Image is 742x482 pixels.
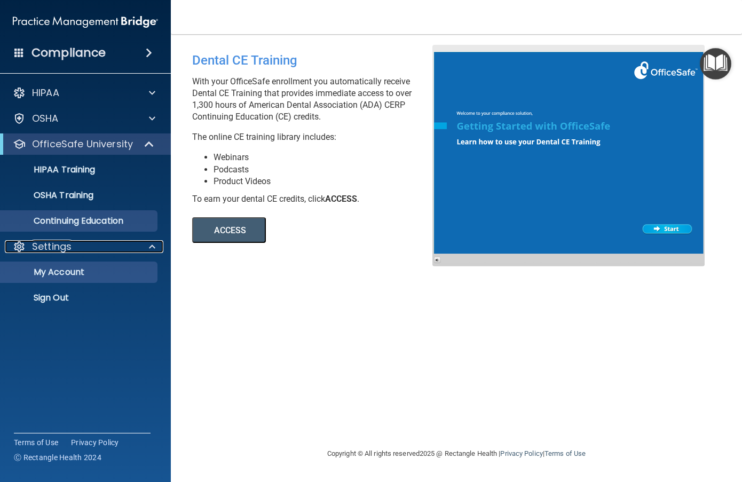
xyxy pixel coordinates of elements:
[7,293,153,303] p: Sign Out
[7,190,93,201] p: OSHA Training
[31,45,106,60] h4: Compliance
[192,131,440,143] p: The online CE training library includes:
[32,138,133,151] p: OfficeSafe University
[500,449,542,457] a: Privacy Policy
[13,240,155,253] a: Settings
[71,437,119,448] a: Privacy Policy
[262,437,651,471] div: Copyright © All rights reserved 2025 @ Rectangle Health | |
[214,164,440,176] li: Podcasts
[7,267,153,278] p: My Account
[192,217,266,243] button: ACCESS
[214,176,440,187] li: Product Videos
[689,408,729,449] iframe: Drift Widget Chat Controller
[32,112,59,125] p: OSHA
[192,76,440,123] p: With your OfficeSafe enrollment you automatically receive Dental CE Training that provides immedi...
[32,240,72,253] p: Settings
[32,86,59,99] p: HIPAA
[214,152,440,163] li: Webinars
[13,86,155,99] a: HIPAA
[544,449,586,457] a: Terms of Use
[14,452,101,463] span: Ⓒ Rectangle Health 2024
[192,227,484,235] a: ACCESS
[13,11,158,33] img: PMB logo
[13,112,155,125] a: OSHA
[7,216,153,226] p: Continuing Education
[325,194,357,204] b: ACCESS
[7,164,95,175] p: HIPAA Training
[192,193,440,205] div: To earn your dental CE credits, click .
[192,45,440,76] div: Dental CE Training
[13,138,155,151] a: OfficeSafe University
[700,48,731,80] button: Open Resource Center
[14,437,58,448] a: Terms of Use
